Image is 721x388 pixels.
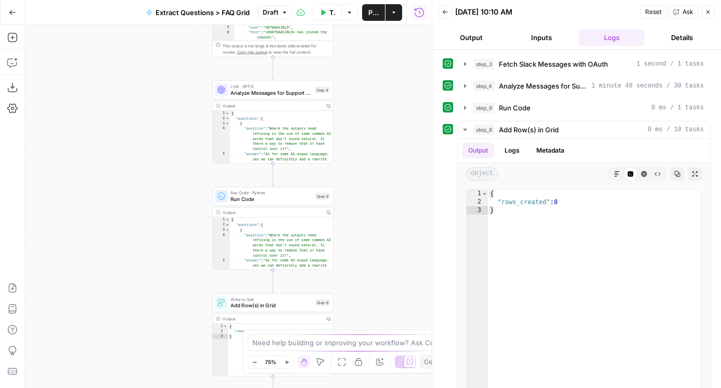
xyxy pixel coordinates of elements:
[212,80,333,163] div: LLM · GPT-5Analyze Messages for Support Bot ContentStep 4Output{ "questions":[ { "question":"Wher...
[213,111,230,116] div: 1
[462,143,494,158] button: Output
[223,209,321,216] div: Output
[213,217,230,222] div: 1
[156,7,250,18] span: Extract Questions > FAQ Grid
[466,167,498,181] span: object
[272,57,274,80] g: Edge from step_3 to step_4
[473,81,495,91] span: step_4
[225,121,229,127] span: Toggle code folding, rows 3 through 7
[258,6,292,19] button: Draft
[263,8,278,17] span: Draft
[223,43,330,55] div: This output is too large & has been abbreviated for review. to view the full content.
[683,7,693,17] span: Ask
[213,25,234,30] div: 5
[499,103,531,113] span: Run Code
[213,334,228,339] div: 3
[225,217,229,222] span: Toggle code folding, rows 1 through 52
[272,270,274,293] g: Edge from step_9 to step_8
[651,103,704,112] span: 0 ms / 1 tasks
[509,29,575,46] button: Inputs
[467,206,488,215] div: 3
[649,29,715,46] button: Details
[212,187,333,270] div: Run Code · PythonRun CodeStep 9Output{ "questions":[ { "question":"Where the outputs need refinin...
[213,116,230,121] div: 2
[458,99,710,116] button: 0 ms / 1 tasks
[230,195,312,203] span: Run Code
[473,103,495,113] span: step_9
[213,324,228,329] div: 1
[467,198,488,206] div: 2
[315,193,330,200] div: Step 9
[213,228,230,233] div: 3
[213,329,228,334] div: 2
[458,121,710,138] button: 0 ms / 10 tasks
[225,228,229,233] span: Toggle code folding, rows 3 through 8
[140,4,256,21] button: Extract Questions > FAQ Grid
[329,7,336,18] span: Test Workflow
[530,143,571,158] button: Metadata
[645,7,662,17] span: Reset
[482,190,487,198] span: Toggle code folding, rows 1 through 3
[230,296,312,302] span: Write to Grid
[223,324,227,329] span: Toggle code folding, rows 1 through 3
[315,86,330,94] div: Step 4
[648,125,704,134] span: 0 ms / 10 tasks
[499,81,587,91] span: Analyze Messages for Support Bot Content
[315,299,330,307] div: Step 8
[473,124,495,135] span: step_8
[420,355,444,369] button: Copy
[237,49,267,54] span: Copy the output
[230,83,312,90] span: LLM · GPT-5
[230,190,312,196] span: Run Code · Python
[225,111,229,116] span: Toggle code folding, rows 1 through 44
[213,30,234,41] div: 6
[368,7,379,18] span: Publish
[458,78,710,94] button: 1 minute 48 seconds / 30 tasks
[591,81,704,91] span: 1 minute 48 seconds / 30 tasks
[424,357,440,367] span: Copy
[213,258,230,289] div: 5
[467,190,488,198] div: 1
[213,152,230,182] div: 5
[636,59,704,69] span: 1 second / 1 tasks
[640,5,666,19] button: Reset
[225,116,229,121] span: Toggle code folding, rows 2 through 43
[213,233,230,258] div: 4
[213,121,230,127] div: 3
[223,103,321,109] div: Output
[230,89,312,96] span: Analyze Messages for Support Bot Content
[213,126,230,152] div: 4
[439,29,505,46] button: Output
[362,4,385,21] button: Publish
[473,59,495,69] span: step_3
[230,302,312,309] span: Add Row(s) in Grid
[212,293,333,376] div: Write to GridAdd Row(s) in GridStep 8Output{ "rows_created":8}
[272,164,274,186] g: Edge from step_4 to step_9
[668,5,698,19] button: Ask
[225,222,229,228] span: Toggle code folding, rows 2 through 51
[313,4,342,21] button: Test Workflow
[499,124,559,135] span: Add Row(s) in Grid
[213,222,230,228] div: 2
[223,316,321,322] div: Output
[579,29,645,46] button: Logs
[499,59,608,69] span: Fetch Slack Messages with OAuth
[498,143,526,158] button: Logs
[265,358,276,366] span: 75%
[458,56,710,72] button: 1 second / 1 tasks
